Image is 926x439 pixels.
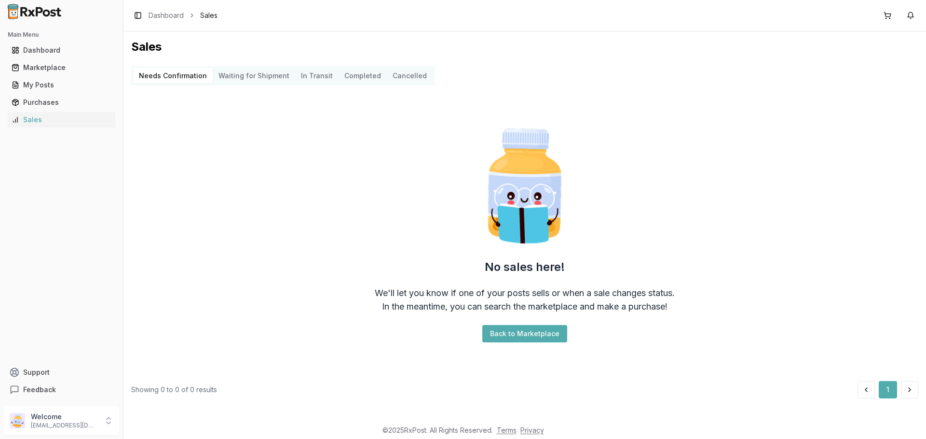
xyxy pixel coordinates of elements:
button: Cancelled [387,68,433,84]
div: Sales [12,115,111,125]
div: In the meantime, you can search the marketplace and make a purchase! [382,300,667,313]
button: Marketplace [4,60,119,75]
a: My Posts [8,76,115,94]
button: In Transit [295,68,339,84]
div: We'll let you know if one of your posts sells or when a sale changes status. [375,286,675,300]
button: 1 [879,381,897,398]
nav: breadcrumb [149,11,218,20]
button: Needs Confirmation [133,68,213,84]
button: Back to Marketplace [482,325,567,342]
span: Sales [200,11,218,20]
button: Waiting for Shipment [213,68,295,84]
a: Dashboard [149,11,184,20]
a: Terms [497,426,517,434]
button: Dashboard [4,42,119,58]
div: My Posts [12,80,111,90]
a: Sales [8,111,115,128]
button: Purchases [4,95,119,110]
span: Feedback [23,385,56,395]
img: Smart Pill Bottle [463,124,586,248]
div: Dashboard [12,45,111,55]
button: Feedback [4,381,119,398]
img: RxPost Logo [4,4,66,19]
button: My Posts [4,77,119,93]
a: Marketplace [8,59,115,76]
button: Completed [339,68,387,84]
h2: No sales here! [485,259,565,275]
button: Support [4,364,119,381]
a: Dashboard [8,42,115,59]
div: Purchases [12,98,111,107]
h2: Main Menu [8,31,115,39]
p: Welcome [31,412,98,422]
a: Privacy [520,426,544,434]
h1: Sales [131,39,918,55]
div: Showing 0 to 0 of 0 results [131,385,217,395]
button: Sales [4,112,119,127]
img: User avatar [10,413,25,428]
div: Marketplace [12,63,111,72]
p: [EMAIL_ADDRESS][DOMAIN_NAME] [31,422,98,429]
a: Purchases [8,94,115,111]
